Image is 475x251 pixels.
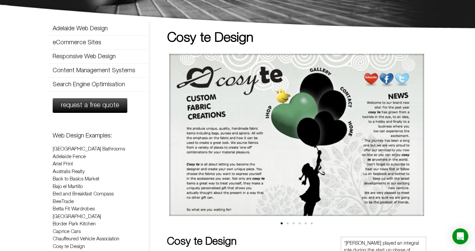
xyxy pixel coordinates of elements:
[53,98,127,113] a: request a free quote
[311,222,313,224] span: Go to slide 6
[48,64,150,77] a: Content Management Systems
[48,78,150,91] a: Search Engine Optimisation
[66,39,72,44] img: tab_keywords_by_traffic_grey.svg
[53,192,114,196] a: Bed and Breakfast Compass
[17,17,73,23] div: Domain: [DOMAIN_NAME]
[287,222,289,224] span: Go to slide 2
[53,229,81,234] a: Caprice Cars
[53,147,125,151] a: [GEOGRAPHIC_DATA] Bathrooms
[11,17,16,23] img: website_grey.svg
[11,11,16,16] img: logo_orange.svg
[53,244,85,249] a: Cosy te Design
[53,133,145,139] h3: Web Design Examples:
[281,222,283,224] span: Go to slide 1
[167,52,426,230] div: Image Carousel
[53,199,74,204] a: BeeTrade
[53,214,101,219] a: [GEOGRAPHIC_DATA]
[53,162,73,166] a: Ariel Print
[53,184,83,189] a: Bajo el Martillo
[48,36,150,49] a: eCommerce Sites
[48,50,150,63] a: Responsive Web Design
[53,169,85,174] a: Australis Realty
[53,177,99,181] a: Back to Basics Market
[167,52,426,220] div: 1 / 6
[415,132,423,140] div: Next slide
[293,222,295,224] span: Go to slide 3
[48,22,150,92] nav: Menu
[74,39,112,44] div: Keywords by Traffic
[48,22,150,35] a: Adelaide Web Design
[53,207,95,211] a: Betta Fit Wardrobes
[53,237,119,241] a: Chauffeured Vehicle Association
[61,102,119,109] span: request a free quote
[19,11,33,16] div: v 4.0.25
[305,222,307,224] span: Go to slide 5
[452,228,468,244] div: Open Intercom Messenger
[167,237,331,247] h2: Cosy te Design
[25,39,60,44] div: Domain Overview
[53,222,96,226] a: Border Park Kitchen
[170,132,179,140] div: Previous slide
[18,39,23,44] img: tab_domain_overview_orange.svg
[167,52,426,218] img: slider-cosyte1
[53,154,86,159] a: Adelaide Fence
[299,222,301,224] span: Go to slide 4
[167,32,426,45] h1: Cosy te Design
